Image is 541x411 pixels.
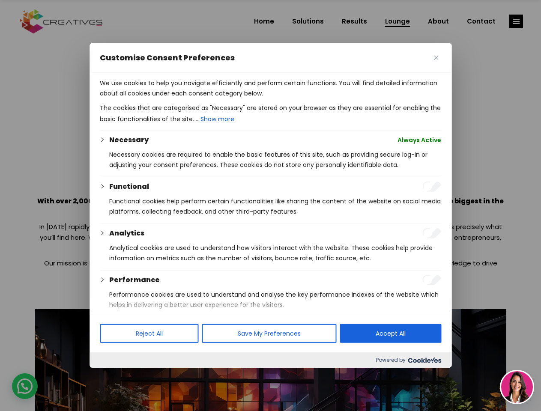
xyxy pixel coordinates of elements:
button: Accept All [340,324,441,343]
p: Necessary cookies are required to enable the basic features of this site, such as providing secur... [109,149,441,170]
img: agent [501,371,533,403]
button: Necessary [109,135,149,145]
input: Enable Performance [422,275,441,285]
button: Reject All [100,324,198,343]
input: Enable Analytics [422,228,441,238]
button: Save My Preferences [202,324,336,343]
input: Enable Functional [422,182,441,192]
button: Close [431,53,441,63]
span: Customise Consent Preferences [100,53,235,63]
p: Functional cookies help perform certain functionalities like sharing the content of the website o... [109,196,441,217]
p: Analytical cookies are used to understand how visitors interact with the website. These cookies h... [109,243,441,263]
button: Functional [109,182,149,192]
div: Powered by [90,352,451,368]
img: Cookieyes logo [408,357,441,363]
p: We use cookies to help you navigate efficiently and perform certain functions. You will find deta... [100,78,441,98]
p: The cookies that are categorised as "Necessary" are stored on your browser as they are essential ... [100,103,441,125]
img: Close [434,56,438,60]
button: Analytics [109,228,144,238]
span: Always Active [398,135,441,145]
div: Customise Consent Preferences [90,43,451,368]
button: Show more [200,113,235,125]
p: Performance cookies are used to understand and analyse the key performance indexes of the website... [109,289,441,310]
button: Performance [109,275,160,285]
